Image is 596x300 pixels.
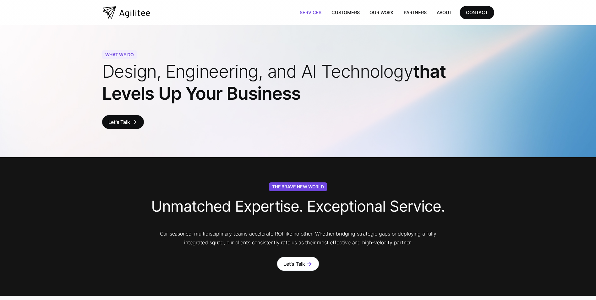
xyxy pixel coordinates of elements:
div: arrow_forward [306,261,313,267]
h1: that Levels Up Your Business [102,60,494,104]
div: The Brave New World [269,182,327,191]
span: Design, Engineering, and AI Technology [102,61,413,82]
a: home [102,6,150,19]
a: Our Work [364,6,399,19]
div: Let's Talk [108,118,130,126]
div: arrow_forward [131,119,138,125]
a: Let's Talkarrow_forward [277,257,319,271]
div: Let's Talk [283,259,305,268]
a: Let's Talkarrow_forward [102,115,144,129]
a: CONTACT [460,6,494,19]
div: WHAT WE DO [102,50,137,59]
a: Partners [399,6,432,19]
h3: Unmatched Expertise. Exceptional Service. [151,192,445,223]
a: About [432,6,457,19]
a: Services [295,6,326,19]
a: Customers [326,6,364,19]
div: CONTACT [466,8,488,16]
p: Our seasoned, multidisciplinary teams accelerate ROI like no other. Whether bridging strategic ga... [151,229,445,247]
